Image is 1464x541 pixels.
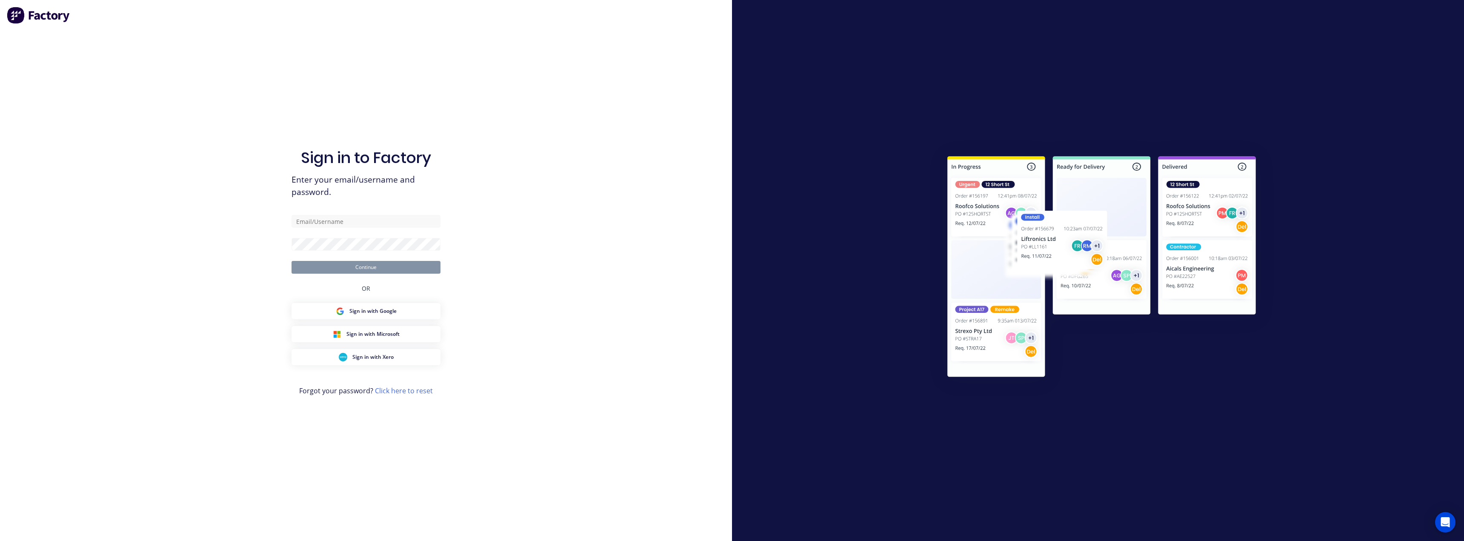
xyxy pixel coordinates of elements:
img: Xero Sign in [339,353,347,361]
img: Microsoft Sign in [333,330,341,338]
button: Google Sign inSign in with Google [292,303,440,319]
img: Sign in [929,139,1275,397]
span: Sign in with Xero [352,353,394,361]
span: Enter your email/username and password. [292,174,440,198]
h1: Sign in to Factory [301,149,431,167]
button: Microsoft Sign inSign in with Microsoft [292,326,440,342]
span: Forgot your password? [299,386,433,396]
input: Email/Username [292,215,440,228]
div: OR [362,274,370,303]
div: Open Intercom Messenger [1435,512,1455,532]
button: Xero Sign inSign in with Xero [292,349,440,365]
span: Sign in with Microsoft [346,330,400,338]
img: Factory [7,7,71,24]
img: Google Sign in [336,307,344,315]
a: Click here to reset [375,386,433,395]
span: Sign in with Google [349,307,397,315]
button: Continue [292,261,440,274]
